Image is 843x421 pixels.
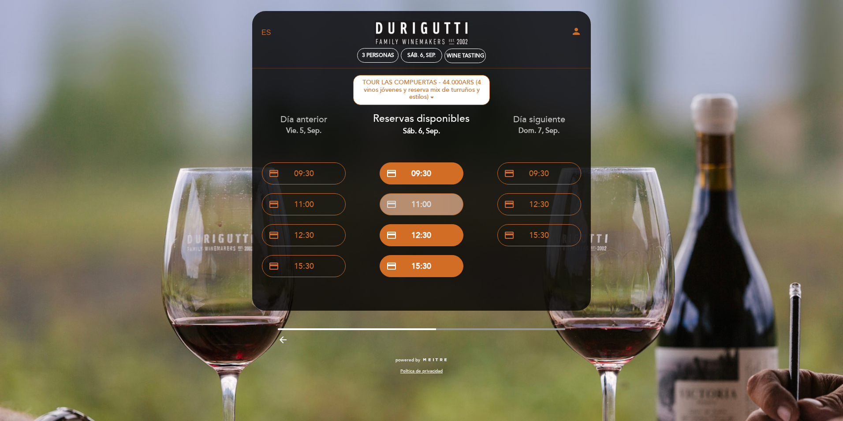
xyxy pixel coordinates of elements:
span: credit_card [504,199,515,210]
a: Política de privacidad [400,368,443,374]
button: credit_card 12:30 [380,224,463,246]
span: credit_card [504,168,515,179]
button: TOUR LAS COMPUERTAS - 44.000ARS (4 vinos jóvenes y reserva mix de turruños y estilos) [353,75,490,105]
div: sáb. 6, sep. [407,52,436,59]
span: credit_card [386,199,397,210]
span: 3 personas [362,52,394,59]
span: credit_card [386,230,397,241]
div: vie. 5, sep. [252,126,356,136]
button: credit_card 12:30 [497,193,581,215]
div: dom. 7, sep. [487,126,591,136]
span: credit_card [269,168,279,179]
button: credit_card 15:30 [262,255,346,277]
button: credit_card 12:30 [262,224,346,246]
ng-container: TOUR LAS COMPUERTAS - 44.000ARS (4 vinos jóvenes y reserva mix de turruños y estilos) [362,79,481,101]
span: credit_card [386,168,397,179]
button: credit_card 09:30 [262,162,346,184]
div: sáb. 6, sep. [369,126,474,136]
div: Día siguiente [487,113,591,136]
span: credit_card [269,230,279,241]
span: credit_card [386,261,397,271]
span: powered by [395,357,420,363]
span: credit_card [504,230,515,241]
button: credit_card 15:30 [497,224,581,246]
div: Wine Tasting [447,53,484,59]
i: arrow_backward [278,335,288,345]
div: Día anterior [252,113,356,136]
button: credit_card 11:00 [262,193,346,215]
div: Reservas disponibles [369,112,474,136]
button: credit_card 09:30 [497,162,581,184]
i: person [571,26,582,37]
span: credit_card [269,199,279,210]
img: MEITRE [422,358,448,362]
button: credit_card 09:30 [380,162,463,184]
span: credit_card [269,261,279,271]
a: FINCA VICTORIA – TURISMO [366,21,477,45]
button: credit_card 11:00 [380,193,463,215]
a: powered by [395,357,448,363]
button: person [571,26,582,40]
button: credit_card 15:30 [380,255,463,277]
